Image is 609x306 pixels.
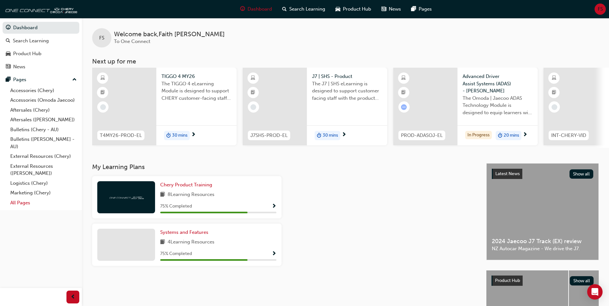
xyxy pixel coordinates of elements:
[492,276,594,286] a: Product HubShow all
[389,5,401,13] span: News
[3,48,79,60] a: Product Hub
[161,73,231,80] span: TIGGO 4 MY26
[272,202,276,210] button: Show Progress
[551,132,586,139] span: INT-CHERY-VID
[166,132,171,140] span: duration-icon
[160,229,211,236] a: Systems and Features
[376,3,406,16] a: news-iconNews
[191,132,196,138] span: next-icon
[393,68,538,145] a: PROD-ADASOJ-ELAdvanced Driver Assist Systems (ADAS) - [PERSON_NAME]The Omoda | Jaecoo ADAS Techno...
[277,3,330,16] a: search-iconSearch Learning
[235,3,277,16] a: guage-iconDashboard
[8,105,79,115] a: Aftersales (Chery)
[492,238,593,245] span: 2024 Jaecoo J7 Track (EX) review
[401,74,406,82] span: learningResourceType_ELEARNING-icon
[492,169,593,179] a: Latest NewsShow all
[312,80,382,102] span: The J7 | SHS eLearning is designed to support customer facing staff with the product and sales in...
[570,276,594,285] button: Show all
[100,104,106,110] span: learningRecordVerb_NONE-icon
[8,115,79,125] a: Aftersales ([PERSON_NAME])
[552,104,557,110] span: learningRecordVerb_NONE-icon
[168,238,214,246] span: 4 Learning Resources
[160,181,215,189] a: Chery Product Training
[381,5,386,13] span: news-icon
[8,86,79,96] a: Accessories (Chery)
[282,5,287,13] span: search-icon
[598,5,603,13] span: FS
[13,63,25,71] div: News
[8,125,79,135] a: Bulletins (Chery - AU)
[8,161,79,178] a: External Resources ([PERSON_NAME])
[251,89,255,97] span: booktick-icon
[272,251,276,257] span: Show Progress
[114,38,150,44] span: To One Connect
[99,34,104,42] span: FS
[8,198,79,208] a: All Pages
[323,132,338,139] span: 30 mins
[495,278,520,283] span: Product Hub
[330,3,376,16] a: car-iconProduct Hub
[401,104,407,110] span: learningRecordVerb_ATTEMPT-icon
[114,31,225,38] span: Welcome back , Faith [PERSON_NAME]
[160,191,165,199] span: book-icon
[168,191,214,199] span: 8 Learning Resources
[504,132,519,139] span: 20 mins
[13,50,41,57] div: Product Hub
[160,238,165,246] span: book-icon
[13,37,49,45] div: Search Learning
[486,163,599,260] a: Latest NewsShow all2024 Jaecoo J7 Track (EX) reviewNZ Autocar Magazine - We drive the J7.
[342,132,346,138] span: next-icon
[272,204,276,209] span: Show Progress
[3,61,79,73] a: News
[465,131,492,140] div: In Progress
[406,3,437,16] a: pages-iconPages
[243,68,387,145] a: J7SHS-PROD-ELJ7 | SHS - ProductThe J7 | SHS eLearning is designed to support customer facing staf...
[72,76,77,84] span: up-icon
[13,76,26,83] div: Pages
[495,171,520,176] span: Latest News
[289,5,325,13] span: Search Learning
[3,22,79,34] a: Dashboard
[3,3,77,15] img: oneconnect
[6,77,11,83] span: pages-icon
[595,4,606,15] button: FS
[401,132,443,139] span: PROD-ADASOJ-EL
[3,35,79,47] a: Search Learning
[272,250,276,258] button: Show Progress
[8,178,79,188] a: Logistics (Chery)
[6,25,11,31] span: guage-icon
[3,74,79,86] button: Pages
[570,169,594,179] button: Show all
[8,95,79,105] a: Accessories (Omoda Jaecoo)
[250,104,256,110] span: learningRecordVerb_NONE-icon
[552,74,556,82] span: learningResourceType_ELEARNING-icon
[71,293,75,301] span: prev-icon
[6,38,10,44] span: search-icon
[160,229,208,235] span: Systems and Features
[100,89,105,97] span: booktick-icon
[552,89,556,97] span: booktick-icon
[6,64,11,70] span: news-icon
[100,132,142,139] span: T4MY26-PROD-EL
[3,21,79,74] button: DashboardSearch LearningProduct HubNews
[160,250,192,258] span: 75 % Completed
[6,51,11,57] span: car-icon
[250,132,288,139] span: J7SHS-PROD-EL
[523,132,527,138] span: next-icon
[172,132,187,139] span: 30 mins
[463,95,533,116] span: The Omoda | Jaecoo ADAS Technology Module is designed to equip learners with essential knowledge ...
[411,5,416,13] span: pages-icon
[492,245,593,252] span: NZ Autocar Magazine - We drive the J7.
[8,188,79,198] a: Marketing (Chery)
[8,151,79,161] a: External Resources (Chery)
[335,5,340,13] span: car-icon
[419,5,432,13] span: Pages
[160,203,192,210] span: 75 % Completed
[317,132,321,140] span: duration-icon
[92,163,476,171] h3: My Learning Plans
[312,73,382,80] span: J7 | SHS - Product
[343,5,371,13] span: Product Hub
[248,5,272,13] span: Dashboard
